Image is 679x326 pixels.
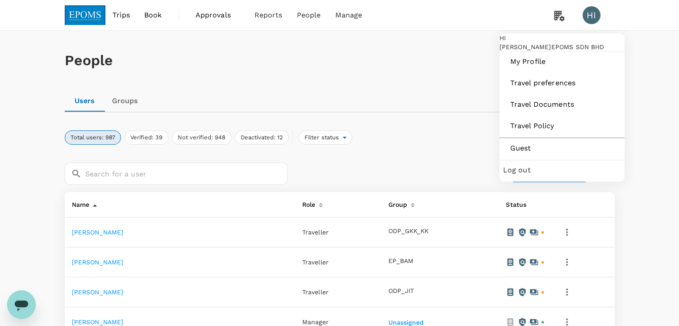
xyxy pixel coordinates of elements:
[388,288,413,295] button: ODP_JIT
[144,10,162,21] span: Book
[384,196,407,210] div: Group
[65,5,106,25] img: EPOMS SDN BHD
[302,288,329,296] span: Traveller
[510,56,614,67] span: My Profile
[105,90,145,112] a: Groups
[503,52,621,71] a: My Profile
[500,33,625,42] div: HI
[335,10,362,21] span: Manage
[503,138,621,158] a: Guest
[65,52,615,69] h1: People
[65,130,121,145] button: Total users: 987
[299,134,343,142] span: Filter status
[297,10,321,21] span: People
[235,130,289,145] button: Deactivated: 12
[499,192,552,217] th: Status
[551,43,604,50] span: EPOMS SDN BHD
[510,78,614,88] span: Travel preferences
[503,116,621,136] a: Travel Policy
[72,229,124,236] a: [PERSON_NAME]
[65,90,105,112] a: Users
[112,10,130,21] span: Trips
[388,228,428,235] button: ODP_GKK_KK
[302,259,329,266] span: Traveller
[196,10,240,21] span: Approvals
[85,163,287,185] input: Search for a user
[503,160,621,180] div: Log out
[583,6,600,24] div: HI
[503,165,621,176] span: Log out
[388,258,413,265] button: EP_BAM
[299,196,316,210] div: Role
[72,288,124,296] a: [PERSON_NAME]
[254,10,283,21] span: Reports
[510,121,614,131] span: Travel Policy
[503,73,621,93] a: Travel preferences
[302,318,329,326] span: Manager
[510,143,614,154] span: Guest
[302,229,329,236] span: Traveller
[72,318,124,326] a: [PERSON_NAME]
[503,95,621,114] a: Travel Documents
[172,130,231,145] button: Not verified: 948
[299,130,353,145] div: Filter status
[7,290,36,319] iframe: Button to launch messaging window
[68,196,90,210] div: Name
[510,99,614,110] span: Travel Documents
[500,43,551,50] span: [PERSON_NAME]
[72,259,124,266] a: [PERSON_NAME]
[125,130,168,145] button: Verified: 39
